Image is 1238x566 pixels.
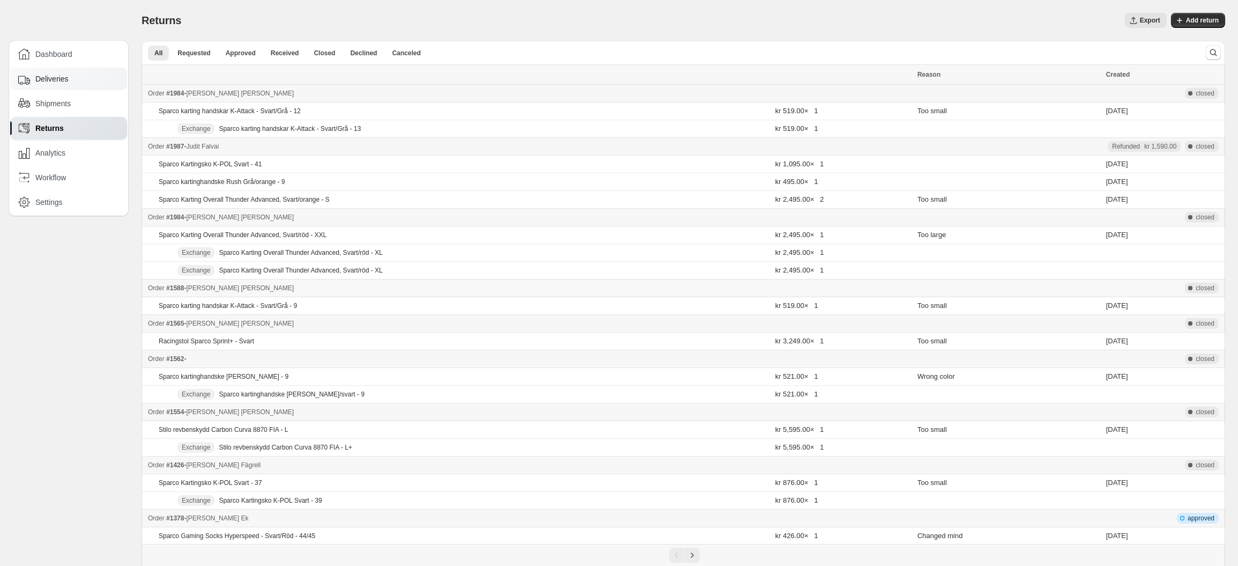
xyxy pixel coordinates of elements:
[775,302,818,310] span: kr 519.00 × 1
[35,49,72,60] span: Dashboard
[148,320,165,327] span: Order
[775,496,818,504] span: kr 876.00 × 1
[148,284,165,292] span: Order
[148,513,911,524] div: -
[1106,178,1128,186] time: Wednesday, September 10, 2025 at 8:51:55 PM
[1106,372,1128,380] time: Friday, February 7, 2025 at 5:23:52 PM
[1171,13,1225,28] button: Add return
[142,544,1225,566] nav: Pagination
[148,407,911,417] div: -
[159,337,254,346] p: Racingstol Sparco Sprint+ - Svart
[1106,107,1128,115] time: Tuesday, September 16, 2025 at 4:27:59 PM
[1112,142,1176,151] div: Refunded
[219,266,382,275] p: Sparco Karting Overall Thunder Advanced, Svart/röd - XL
[1106,71,1130,78] span: Created
[159,532,315,540] p: Sparco Gaming Socks Hyperspeed - Svart/Röd - 44/45
[1125,13,1167,28] button: Export
[1196,461,1214,469] span: closed
[1144,142,1176,151] span: kr 1,590.00
[914,102,1103,120] td: Too small
[159,302,297,310] p: Sparco karting handskar K-Attack - Svart/Grå - 9
[186,320,294,327] span: [PERSON_NAME] [PERSON_NAME]
[148,461,165,469] span: Order
[914,191,1103,209] td: Too small
[159,178,285,186] p: Sparco kartinghandske Rush Grå/orange - 9
[914,527,1103,545] td: Changed mind
[219,496,322,505] p: Sparco Kartingsko K-POL Svart - 39
[159,195,330,204] p: Sparco Karting Overall Thunder Advanced, Svart/orange - S
[148,212,911,223] div: -
[914,226,1103,244] td: Too large
[1196,89,1214,98] span: closed
[182,266,210,275] span: Exchange
[775,124,818,133] span: kr 519.00 × 1
[186,514,248,522] span: [PERSON_NAME] Ek
[186,408,294,416] span: [PERSON_NAME] [PERSON_NAME]
[1106,302,1128,310] time: Thursday, February 27, 2025 at 12:07:07 PM
[148,408,165,416] span: Order
[775,266,824,274] span: kr 2,495.00 × 1
[35,172,66,183] span: Workflow
[314,49,335,57] span: Closed
[148,88,911,99] div: -
[775,337,824,345] span: kr 3,249.00 × 1
[775,178,818,186] span: kr 495.00 × 1
[148,460,911,471] div: -
[159,107,301,115] p: Sparco karting handskar K-Attack - Svart/Grå - 12
[1196,319,1214,328] span: closed
[182,390,210,399] span: Exchange
[775,160,824,168] span: kr 1,095.00 × 1
[775,425,824,433] span: kr 5,595.00 × 1
[1106,160,1128,168] time: Wednesday, September 10, 2025 at 8:51:55 PM
[148,143,165,150] span: Order
[148,141,911,152] div: -
[166,90,184,97] span: #1984
[182,443,210,452] span: Exchange
[219,248,382,257] p: Sparco Karting Overall Thunder Advanced, Svart/röd - XL
[1196,355,1214,363] span: closed
[914,421,1103,439] td: Too small
[166,461,184,469] span: #1426
[1106,425,1128,433] time: Tuesday, March 11, 2025 at 6:59:15 PM
[775,107,818,115] span: kr 519.00 × 1
[1140,16,1160,25] span: Export
[35,148,65,158] span: Analytics
[914,333,1103,350] td: Too small
[1188,514,1214,523] span: approved
[182,124,210,133] span: Exchange
[166,408,184,416] span: #1554
[166,214,184,221] span: #1984
[1196,213,1214,222] span: closed
[148,214,165,221] span: Order
[219,443,352,452] p: Stilo revbenskydd Carbon Curva 8870 FIA - L+
[177,49,210,57] span: Requested
[159,231,327,239] p: Sparco Karting Overall Thunder Advanced, Svart/röd - XXL
[219,390,364,399] p: Sparco kartinghandske [PERSON_NAME]/svart - 9
[186,284,294,292] span: [PERSON_NAME] [PERSON_NAME]
[159,425,288,434] p: Stilo revbenskydd Carbon Curva 8870 FIA - L
[154,49,162,57] span: All
[148,318,911,329] div: -
[159,160,262,168] p: Sparco Kartingsko K-POL Svart - 41
[1106,231,1128,239] time: Tuesday, September 9, 2025 at 12:17:38 PM
[35,98,71,109] span: Shipments
[159,372,288,381] p: Sparco kartinghandske [PERSON_NAME] - 9
[148,283,911,293] div: -
[350,49,377,57] span: Declined
[226,49,256,57] span: Approved
[775,248,824,256] span: kr 2,495.00 × 1
[1106,337,1128,345] time: Tuesday, March 11, 2025 at 5:46:34 PM
[1106,532,1128,540] time: Monday, December 2, 2024 at 2:11:23 PM
[1196,142,1214,151] span: closed
[166,284,184,292] span: #1588
[775,479,818,487] span: kr 876.00 × 1
[148,354,911,364] div: -
[775,372,818,380] span: kr 521.00 × 1
[392,49,420,57] span: Canceled
[182,496,210,505] span: Exchange
[775,532,818,540] span: kr 426.00 × 1
[186,214,294,221] span: [PERSON_NAME] [PERSON_NAME]
[219,124,361,133] p: Sparco karting handskar K-Attack - Svart/Grå - 13
[159,479,262,487] p: Sparco Kartingsko K-POL Svart - 37
[148,90,165,97] span: Order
